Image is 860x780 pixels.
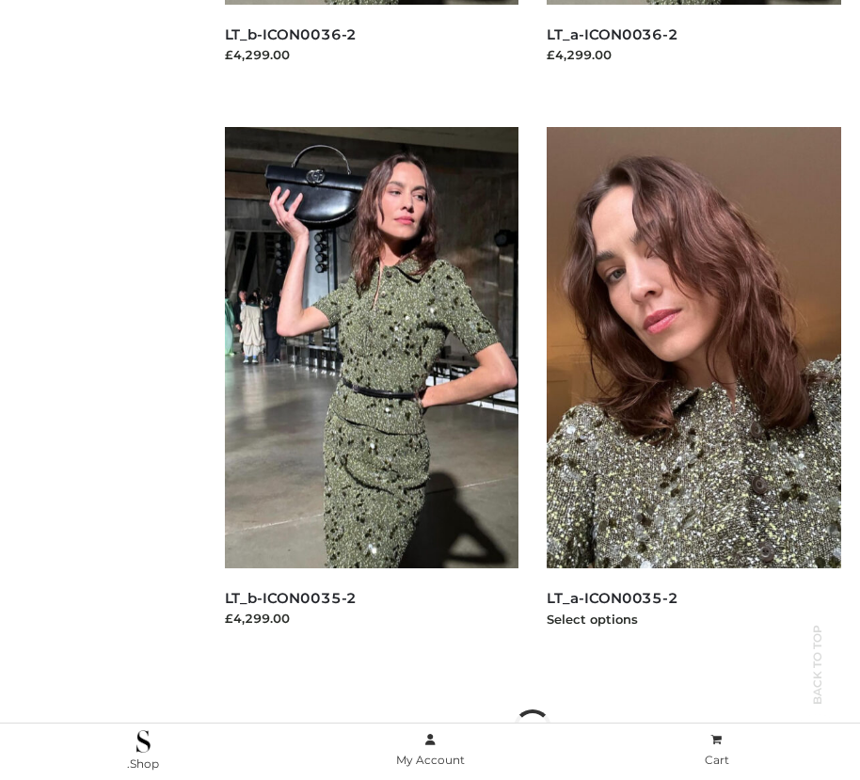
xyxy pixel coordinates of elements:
span: Cart [705,753,729,767]
div: £4,299.00 [225,609,519,628]
span: My Account [396,753,465,767]
span: Back to top [794,658,841,705]
img: .Shop [136,730,151,753]
a: LT_a-ICON0036-2 [547,25,678,43]
div: £4,299.00 [225,45,519,64]
div: £4,299.00 [547,45,841,64]
a: My Account [287,729,574,772]
a: LT_b-ICON0036-2 [225,25,358,43]
a: LT_a-ICON0035-2 [547,589,678,607]
a: Select options [547,612,638,627]
span: .Shop [127,756,159,771]
a: Cart [573,729,860,772]
a: LT_b-ICON0035-2 [225,589,358,607]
